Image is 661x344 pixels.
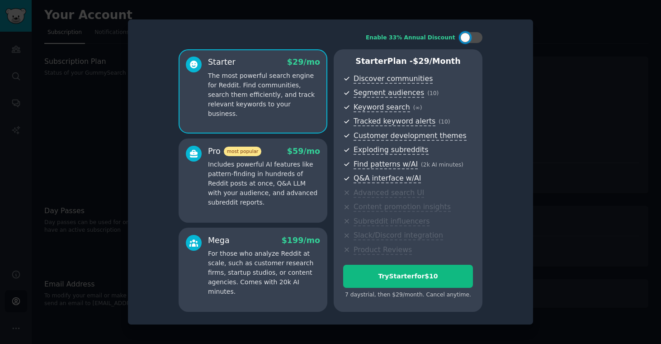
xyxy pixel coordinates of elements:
span: Find patterns w/AI [354,160,418,169]
span: Tracked keyword alerts [354,117,435,126]
span: $ 29 /month [413,57,461,66]
p: Includes powerful AI features like pattern-finding in hundreds of Reddit posts at once, Q&A LLM w... [208,160,320,207]
div: Try Starter for $10 [344,272,472,281]
span: ( 10 ) [439,119,450,125]
span: $ 29 /mo [287,57,320,67]
span: Segment audiences [354,88,424,98]
span: ( 2k AI minutes ) [421,162,463,168]
span: Q&A interface w/AI [354,174,421,183]
span: Advanced search UI [354,188,424,198]
span: most popular [224,147,262,156]
span: $ 199 /mo [282,236,320,245]
div: Pro [208,146,261,157]
div: Mega [208,235,230,246]
span: Subreddit influencers [354,217,430,226]
span: Discover communities [354,74,433,84]
span: Exploding subreddits [354,145,428,155]
span: $ 59 /mo [287,147,320,156]
div: Starter [208,57,236,68]
button: TryStarterfor$10 [343,265,473,288]
span: Customer development themes [354,131,467,141]
span: Content promotion insights [354,202,451,212]
p: For those who analyze Reddit at scale, such as customer research firms, startup studios, or conte... [208,249,320,296]
p: Starter Plan - [343,56,473,67]
div: Enable 33% Annual Discount [366,34,455,42]
span: Slack/Discord integration [354,231,443,240]
span: Product Reviews [354,245,412,255]
p: The most powerful search engine for Reddit. Find communities, search them efficiently, and track ... [208,71,320,119]
div: 7 days trial, then $ 29 /month . Cancel anytime. [343,291,473,299]
span: Keyword search [354,103,410,112]
span: ( ∞ ) [413,105,422,111]
span: ( 10 ) [427,90,439,96]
